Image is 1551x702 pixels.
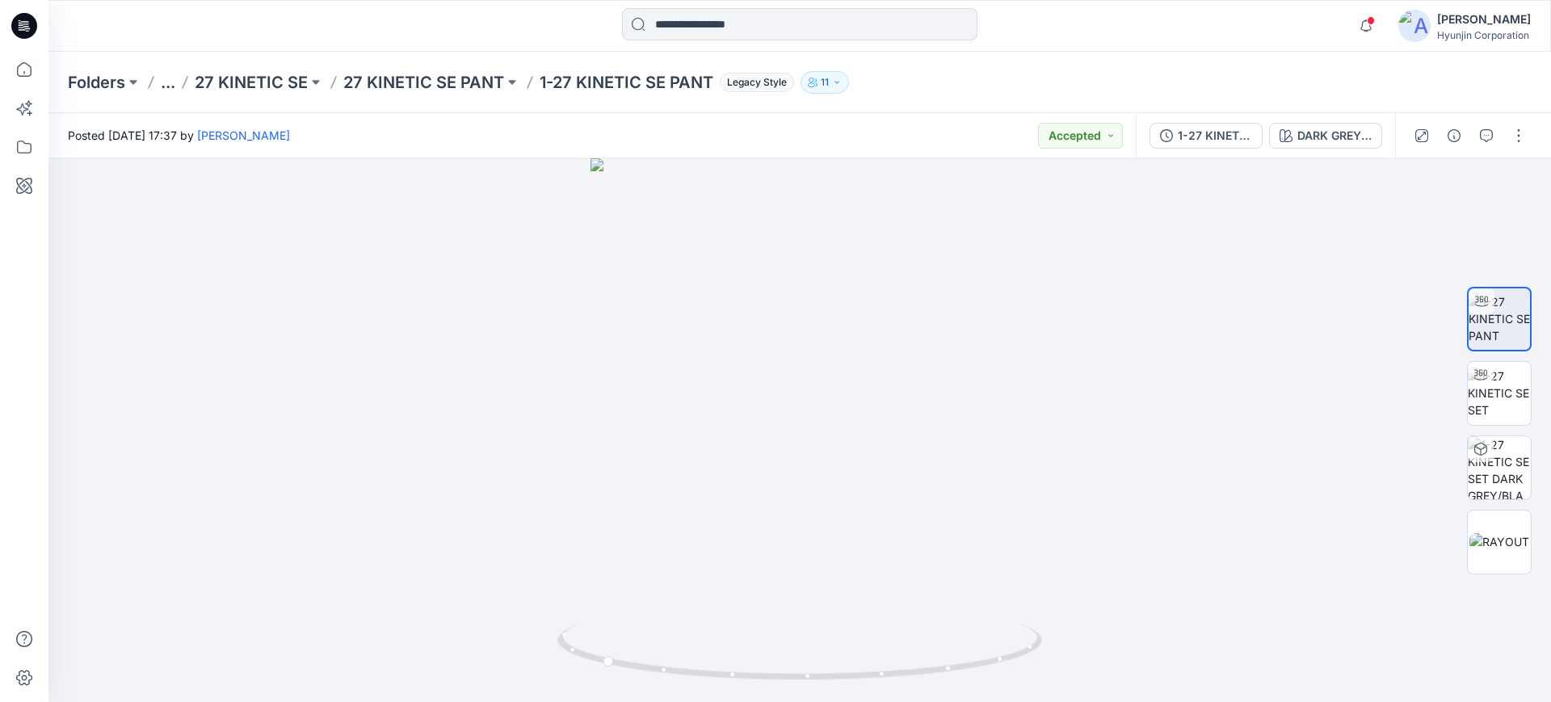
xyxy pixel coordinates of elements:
a: Folders [68,71,125,94]
div: DARK GREY/BLACK [1297,127,1372,145]
button: Details [1441,123,1467,149]
div: Hyunjin Corporation [1437,29,1531,41]
span: Posted [DATE] 17:37 by [68,127,290,144]
button: Legacy Style [713,71,794,94]
span: Legacy Style [720,73,794,92]
div: [PERSON_NAME] [1437,10,1531,29]
p: 11 [821,74,829,91]
a: 27 KINETIC SE [195,71,308,94]
a: [PERSON_NAME] [197,128,290,142]
a: 27 KINETIC SE PANT [343,71,504,94]
img: 1-27 KINETIC SE SET DARK GREY/BLACK [1468,436,1531,499]
div: 1-27 KINETIC SE SET [1178,127,1252,145]
p: 1-27 KINETIC SE PANT [540,71,713,94]
img: 1-27 KINETIC SE SET [1468,368,1531,418]
img: RAYOUT [1469,533,1529,550]
button: 1-27 KINETIC SE SET [1150,123,1263,149]
img: avatar [1398,10,1431,42]
button: DARK GREY/BLACK [1269,123,1382,149]
button: 11 [801,71,849,94]
button: ... [161,71,175,94]
img: 1-27 KINETIC SE PANT [1469,293,1530,344]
